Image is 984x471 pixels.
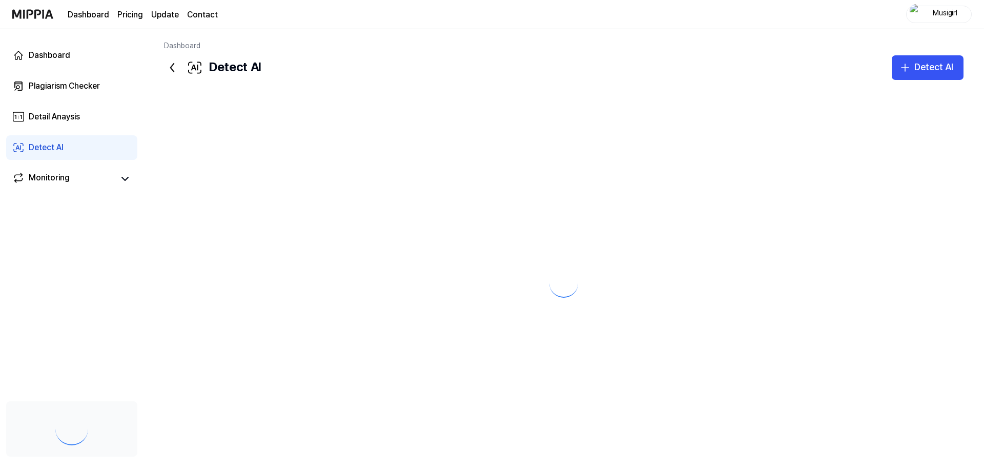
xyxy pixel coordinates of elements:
[29,111,80,123] div: Detail Anaysis
[29,80,100,92] div: Plagiarism Checker
[12,172,115,186] a: Monitoring
[892,55,963,80] button: Detect AI
[187,9,218,21] a: Contact
[925,8,965,19] div: Musigirl
[164,42,200,50] a: Dashboard
[6,74,137,98] a: Plagiarism Checker
[910,4,922,25] img: profile
[29,49,70,62] div: Dashboard
[29,141,64,154] div: Detect AI
[6,43,137,68] a: Dashboard
[914,60,953,75] div: Detect AI
[29,172,70,186] div: Monitoring
[117,9,143,21] a: Pricing
[6,105,137,129] a: Detail Anaysis
[164,55,261,80] div: Detect AI
[151,9,179,21] a: Update
[906,6,972,23] button: profileMusigirl
[68,9,109,21] a: Dashboard
[6,135,137,160] a: Detect AI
